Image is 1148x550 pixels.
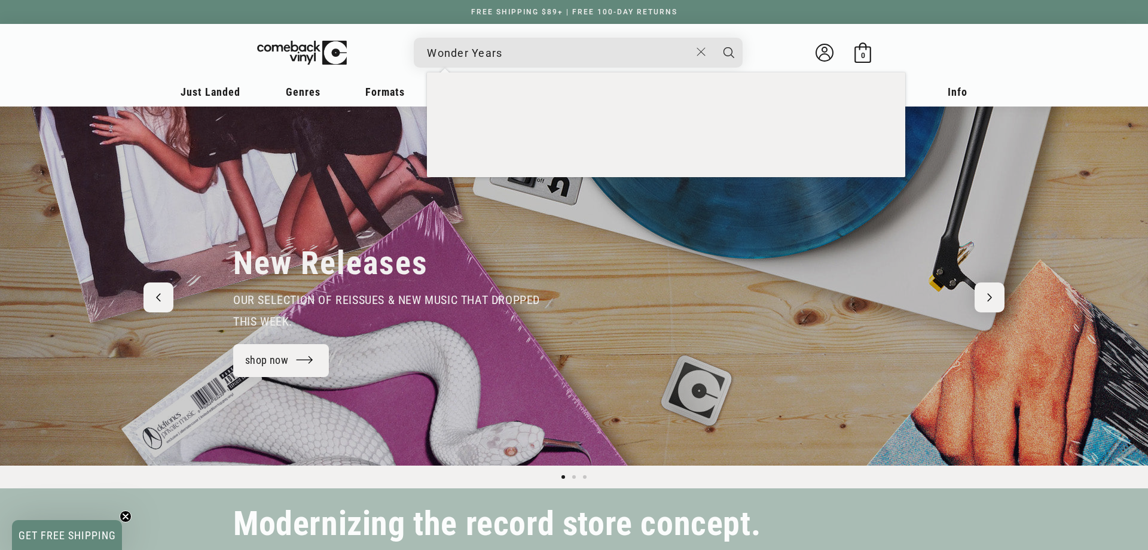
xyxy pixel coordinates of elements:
[948,86,967,98] span: Info
[975,282,1004,312] button: Next slide
[691,39,713,65] button: Close
[233,293,540,329] span: our selection of reissues & new music that dropped this week.
[569,472,579,482] button: Load slide 2 of 3
[579,472,590,482] button: Load slide 3 of 3
[286,86,320,98] span: Genres
[714,38,744,68] button: Search
[19,529,116,542] span: GET FREE SHIPPING
[233,344,329,377] a: shop now
[233,244,428,283] h2: New Releases
[414,38,743,68] div: Search
[233,510,761,538] h2: Modernizing the record store concept.
[120,511,132,522] button: Close teaser
[143,282,173,312] button: Previous slide
[558,472,569,482] button: Load slide 1 of 3
[861,51,865,60] span: 0
[459,8,689,16] a: FREE SHIPPING $89+ | FREE 100-DAY RETURNS
[12,520,122,550] div: GET FREE SHIPPINGClose teaser
[365,86,405,98] span: Formats
[181,86,240,98] span: Just Landed
[427,41,691,65] input: When autocomplete results are available use up and down arrows to review and enter to select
